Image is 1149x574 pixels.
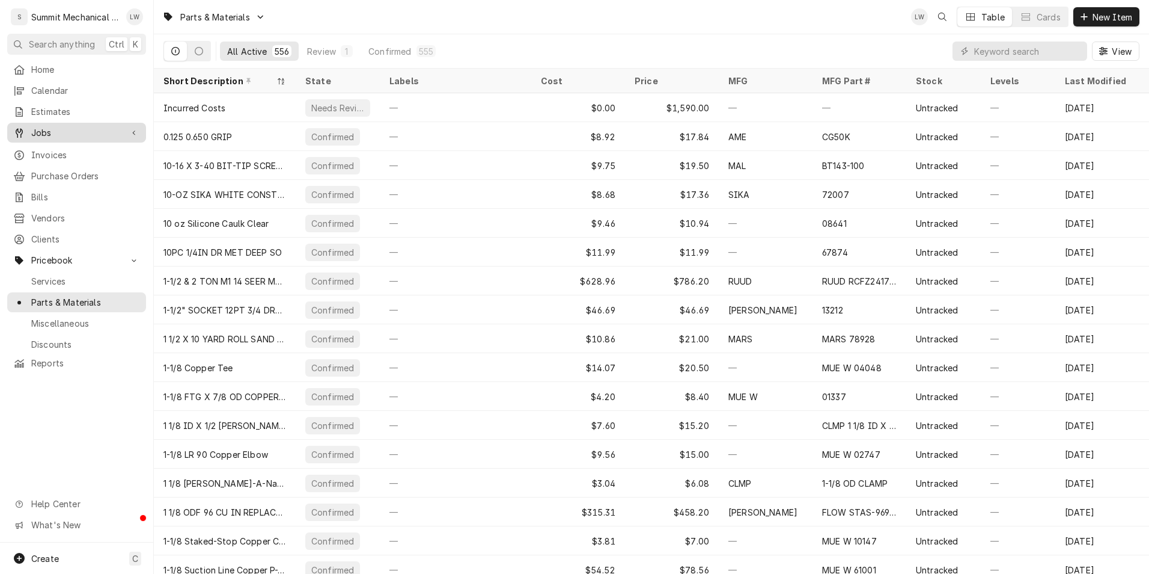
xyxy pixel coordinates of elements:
div: — [719,353,812,382]
div: Review [307,45,336,58]
div: [DATE] [1055,267,1149,295]
div: 1 1/2 X 10 YARD ROLL SAND CLOTH [163,333,286,345]
a: Go to Parts & Materials [157,7,270,27]
div: Confirmed [310,304,355,316]
div: Landon Weeks's Avatar [911,8,928,25]
div: 1-1/8 Staked-Stop Copper Coupling [163,535,286,548]
div: [PERSON_NAME] [728,304,797,316]
div: $7.00 [625,526,719,555]
div: [PERSON_NAME] [728,506,797,519]
div: 0.125 0.650 GRIP [163,131,233,143]
div: [DATE] [1055,238,1149,267]
a: Reports [7,353,146,373]
div: Untracked [916,304,958,316]
div: CLMP 1 1/8 ID X 1/2 WALL [822,419,897,432]
button: View [1092,42,1139,61]
div: 1-1/2 & 2 TON M1 14 SEER MULTI POSITION CASED COIL 17.5IN WIDE [163,275,286,288]
span: Home [31,63,140,76]
div: — [719,93,812,122]
div: Confirmed [310,275,355,288]
div: $786.20 [625,267,719,295]
div: — [380,122,531,151]
div: — [981,411,1055,440]
span: Help Center [31,498,139,510]
div: — [719,526,812,555]
div: Confirmed [310,390,355,403]
div: Confirmed [310,131,355,143]
div: [DATE] [1055,122,1149,151]
div: — [380,382,531,411]
span: Estimates [31,105,140,118]
div: 1 [343,45,350,58]
div: Price [635,75,707,87]
div: — [981,526,1055,555]
div: $4.20 [531,382,625,411]
div: 1-1/8 FTG X 7/8 OD COPPER BUSHING [163,390,286,403]
div: — [981,382,1055,411]
span: C [132,552,138,565]
div: — [812,93,906,122]
span: Miscellaneous [31,317,140,330]
div: $8.68 [531,180,625,209]
div: $11.99 [625,238,719,267]
div: Stock [916,75,969,87]
div: Untracked [916,477,958,490]
div: 1-1/8 Copper Tee [163,362,233,374]
span: View [1109,45,1134,58]
div: RUUD RCFZ2417STANMC [822,275,897,288]
div: [DATE] [1055,382,1149,411]
div: [DATE] [1055,353,1149,382]
div: — [380,209,531,238]
div: $17.84 [625,122,719,151]
div: 01337 [822,390,846,403]
div: — [981,440,1055,469]
div: Untracked [916,419,958,432]
div: $3.81 [531,526,625,555]
div: Confirmed [310,448,355,461]
a: Estimates [7,102,146,122]
div: CG50K [822,131,850,143]
div: — [981,267,1055,295]
div: MUE W [728,390,758,403]
div: — [380,353,531,382]
span: Discounts [31,338,140,351]
div: $0.00 [531,93,625,122]
div: Untracked [916,506,958,519]
div: Confirmed [310,506,355,519]
div: $3.04 [531,469,625,498]
div: $46.69 [625,295,719,324]
div: LW [126,8,143,25]
span: K [133,38,138,51]
div: [DATE] [1055,526,1149,555]
button: Open search [933,7,952,26]
div: $9.56 [531,440,625,469]
div: Untracked [916,275,958,288]
div: $19.50 [625,151,719,180]
div: $1,590.00 [625,93,719,122]
div: — [981,498,1055,526]
div: $8.40 [625,382,719,411]
div: — [981,353,1055,382]
div: Untracked [916,188,958,201]
div: Table [981,11,1005,23]
a: Calendar [7,81,146,100]
span: Parts & Materials [180,11,250,23]
div: [DATE] [1055,295,1149,324]
div: Labels [389,75,522,87]
div: 1 1/8 ID X 1/2 [PERSON_NAME]-A-Therm [163,419,286,432]
div: — [981,295,1055,324]
div: 1-1/2" SOCKET 12PT 3/4 DRIVE [163,304,286,316]
div: [DATE] [1055,324,1149,353]
div: MARS 78928 [822,333,876,345]
span: Purchase Orders [31,170,140,182]
div: 1 1/8 [PERSON_NAME]-A-Nator [163,477,286,490]
div: — [380,180,531,209]
div: — [380,295,531,324]
div: Landon Weeks's Avatar [126,8,143,25]
div: Untracked [916,390,958,403]
div: 10PC 1/4IN DR MET DEEP SO [163,246,282,259]
div: $14.07 [531,353,625,382]
div: Confirmed [310,159,355,172]
div: 1-1/8 OD CLAMP [822,477,888,490]
div: — [981,93,1055,122]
